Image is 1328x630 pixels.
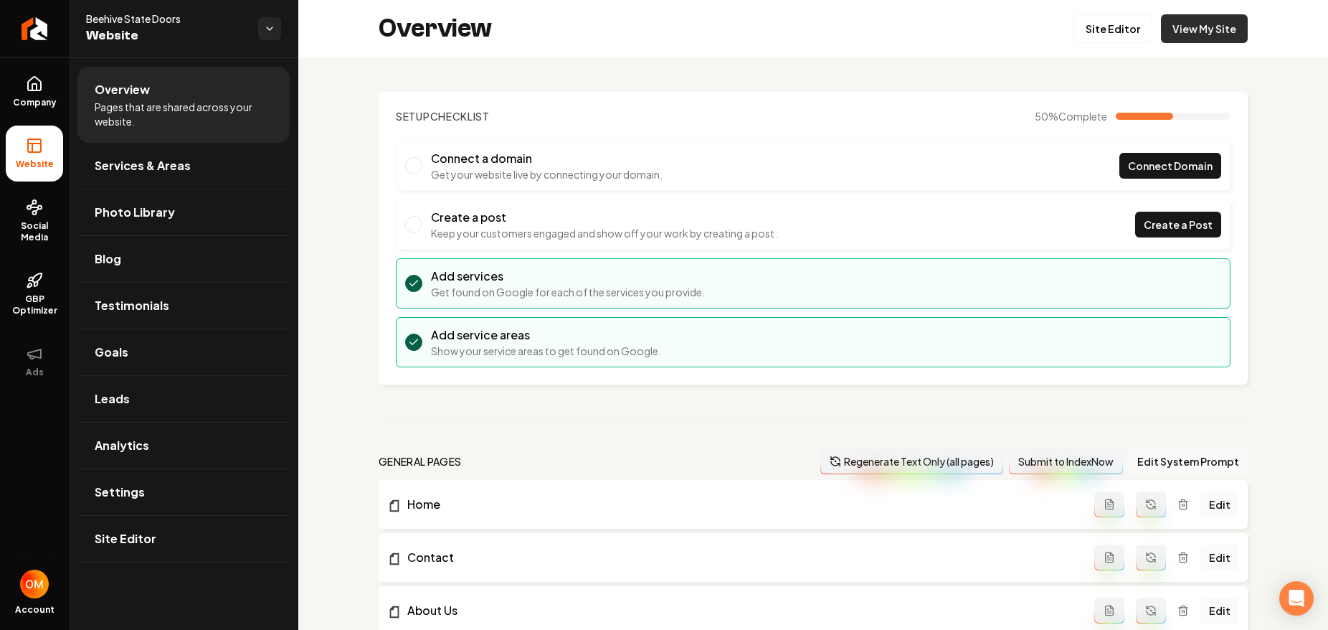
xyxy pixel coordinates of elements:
[77,423,290,469] a: Analytics
[10,159,60,170] span: Website
[6,220,63,243] span: Social Media
[431,226,777,240] p: Keep your customers engaged and show off your work by creating a post.
[86,26,247,46] span: Website
[379,14,492,43] h2: Overview
[387,496,1094,513] a: Home
[431,344,661,358] p: Show your service areas to get found on Google.
[431,209,777,226] h3: Create a post
[95,484,145,501] span: Settings
[431,268,705,285] h3: Add services
[396,109,490,123] h2: Checklist
[431,167,663,182] p: Get your website live by connecting your domain.
[77,283,290,329] a: Testimonials
[1200,598,1239,624] a: Edit
[77,376,290,422] a: Leads
[1128,159,1213,174] span: Connect Domain
[20,570,49,598] img: Omar Molai
[95,297,169,314] span: Testimonials
[396,110,430,123] span: Setup
[77,516,290,562] a: Site Editor
[95,204,175,221] span: Photo Library
[387,602,1094,619] a: About Us
[431,150,663,167] h3: Connect a domain
[77,329,290,375] a: Goals
[1144,217,1213,232] span: Create a Post
[95,81,150,98] span: Overview
[1094,598,1124,624] button: Add admin page prompt
[6,260,63,328] a: GBP Optimizer
[1200,492,1239,517] a: Edit
[77,189,290,235] a: Photo Library
[22,17,48,40] img: Rebolt Logo
[7,97,62,108] span: Company
[1094,492,1124,517] button: Add admin page prompt
[431,326,661,344] h3: Add service areas
[95,530,156,547] span: Site Editor
[20,367,49,378] span: Ads
[95,157,191,174] span: Services & Areas
[1119,153,1221,179] a: Connect Domain
[77,469,290,515] a: Settings
[6,187,63,255] a: Social Media
[1094,545,1124,570] button: Add admin page prompt
[1161,14,1248,43] a: View My Site
[379,454,462,469] h2: general pages
[6,334,63,390] button: Ads
[86,11,247,26] span: Beehive State Doors
[6,64,63,120] a: Company
[1073,14,1152,43] a: Site Editor
[77,236,290,282] a: Blog
[387,549,1094,566] a: Contact
[820,448,1003,474] button: Regenerate Text Only (all pages)
[95,250,121,268] span: Blog
[1135,212,1221,238] a: Create a Post
[6,293,63,316] span: GBP Optimizer
[431,285,705,299] p: Get found on Google for each of the services you provide.
[20,570,49,598] button: Open user button
[1279,581,1314,616] div: Open Intercom Messenger
[1200,545,1239,570] a: Edit
[95,100,272,128] span: Pages that are shared across your website.
[15,604,54,616] span: Account
[95,437,149,454] span: Analytics
[95,344,128,361] span: Goals
[1009,448,1123,474] button: Submit to IndexNow
[95,390,130,408] span: Leads
[77,143,290,189] a: Services & Areas
[1035,109,1107,123] span: 50 %
[1129,448,1248,474] button: Edit System Prompt
[1058,110,1107,123] span: Complete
